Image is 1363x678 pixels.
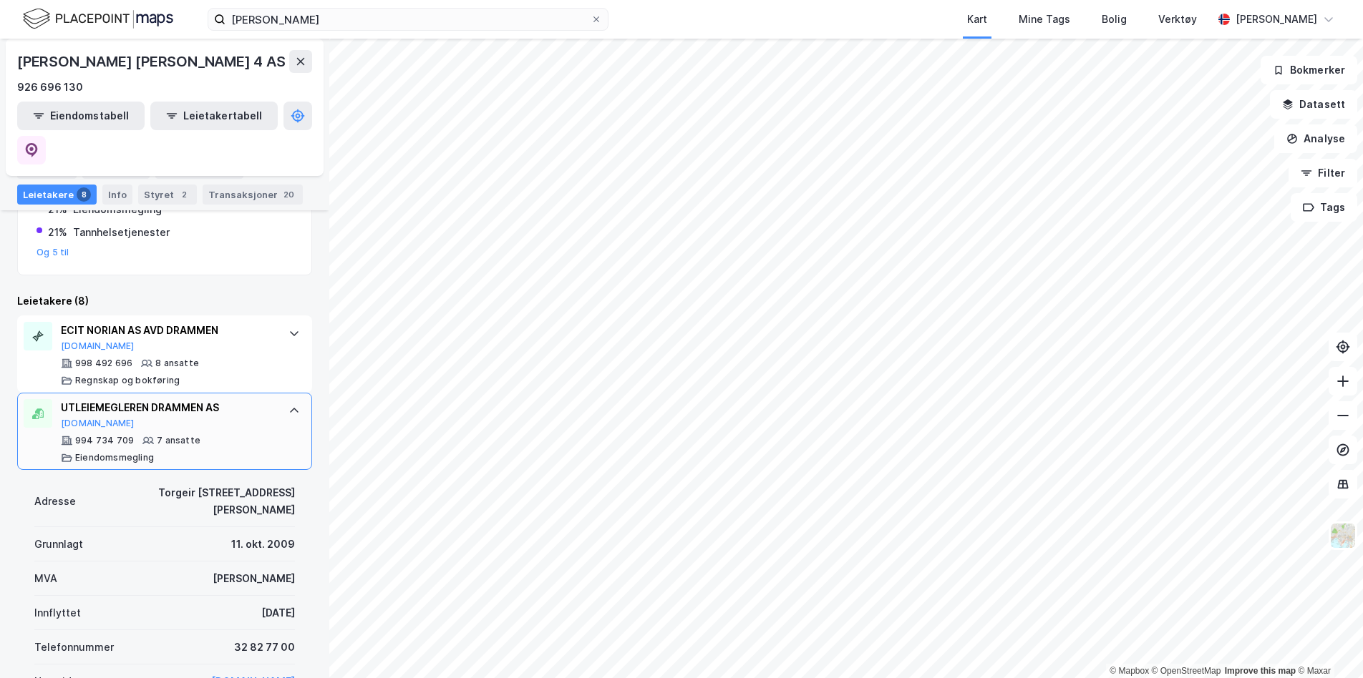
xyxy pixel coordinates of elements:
[75,452,154,463] div: Eiendomsmegling
[234,639,295,656] div: 32 82 77 00
[34,536,83,553] div: Grunnlagt
[1289,159,1357,187] button: Filter
[225,9,591,30] input: Søk på adresse, matrikkel, gårdeiere, leietakere eller personer
[102,185,132,205] div: Info
[1225,666,1296,676] a: Improve this map
[1110,666,1149,676] a: Mapbox
[34,639,114,656] div: Telefonnummer
[1152,666,1221,676] a: OpenStreetMap
[261,604,295,621] div: [DATE]
[1329,522,1357,549] img: Z
[231,536,295,553] div: 11. okt. 2009
[1291,193,1357,222] button: Tags
[1102,11,1127,28] div: Bolig
[281,187,297,202] div: 20
[967,11,987,28] div: Kart
[17,50,288,73] div: [PERSON_NAME] [PERSON_NAME] 4 AS
[1291,609,1363,678] div: Kontrollprogram for chat
[75,435,134,446] div: 994 734 709
[73,224,170,241] div: Tannhelsetjenester
[93,484,295,519] div: Torgeir [STREET_ADDRESS][PERSON_NAME]
[61,399,274,416] div: UTLEIEMEGLEREN DRAMMEN AS
[213,570,295,587] div: [PERSON_NAME]
[34,604,81,621] div: Innflyttet
[48,224,67,241] div: 21%
[75,375,180,386] div: Regnskap og bokføring
[1019,11,1070,28] div: Mine Tags
[138,185,197,205] div: Styret
[157,435,200,446] div: 7 ansatte
[203,185,303,205] div: Transaksjoner
[17,102,145,130] button: Eiendomstabell
[34,570,57,587] div: MVA
[1270,90,1357,119] button: Datasett
[17,185,97,205] div: Leietakere
[177,187,191,202] div: 2
[150,102,278,130] button: Leietakertabell
[1236,11,1317,28] div: [PERSON_NAME]
[77,187,91,202] div: 8
[61,322,274,339] div: ECIT NORIAN AS AVD DRAMMEN
[61,340,135,352] button: [DOMAIN_NAME]
[1158,11,1197,28] div: Verktøy
[34,493,76,510] div: Adresse
[1274,124,1357,153] button: Analyse
[23,6,173,31] img: logo.f888ab2527a4732fd821a326f86c7f29.svg
[17,293,312,310] div: Leietakere (8)
[75,358,132,369] div: 998 492 696
[155,358,199,369] div: 8 ansatte
[1291,609,1363,678] iframe: Chat Widget
[61,418,135,429] button: [DOMAIN_NAME]
[17,79,83,96] div: 926 696 130
[37,247,69,258] button: Og 5 til
[1261,56,1357,84] button: Bokmerker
